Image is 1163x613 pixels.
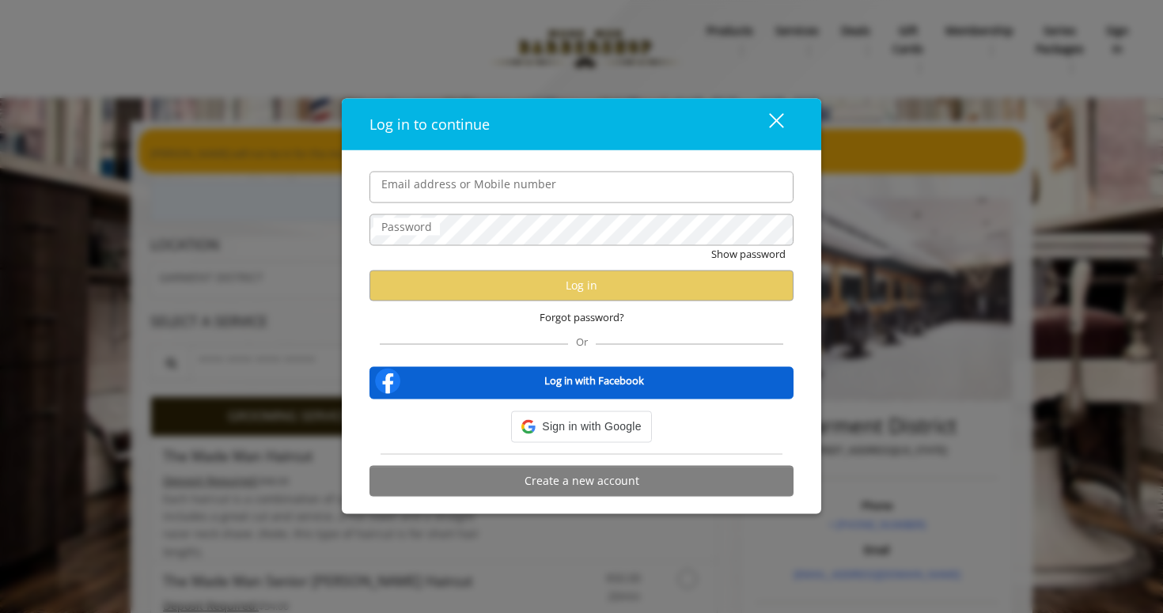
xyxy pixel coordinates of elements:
b: Log in with Facebook [544,373,644,389]
div: close dialog [751,112,782,136]
input: Email address or Mobile number [369,171,794,202]
button: close dialog [740,108,794,140]
span: Log in to continue [369,114,490,133]
label: Password [373,218,440,235]
span: Or [568,334,596,348]
img: facebook-logo [372,365,403,396]
button: Log in [369,270,794,301]
input: Password [369,214,794,245]
div: Sign in with Google [511,411,651,442]
span: Forgot password? [540,308,624,325]
label: Email address or Mobile number [373,175,564,192]
span: Sign in with Google [542,418,641,435]
button: Show password [711,245,786,262]
button: Create a new account [369,465,794,496]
